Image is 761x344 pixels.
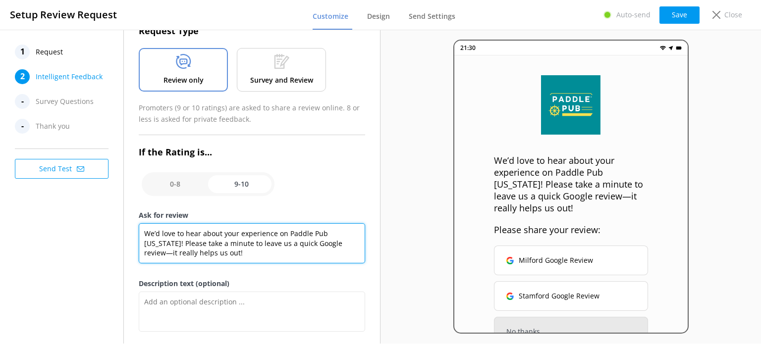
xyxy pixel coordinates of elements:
[494,281,648,311] button: Stamford Google Review
[139,210,365,221] label: Ask for review
[10,7,117,23] h3: Setup Review Request
[660,45,666,51] img: wifi.png
[494,224,648,236] p: Please share your review:
[668,45,674,51] img: near-me.png
[36,69,103,84] span: Intelligent Feedback
[15,94,30,109] div: -
[36,45,63,59] span: Request
[15,69,30,84] div: 2
[139,145,365,159] h3: If the Rating is...
[367,11,390,21] span: Design
[139,223,365,263] textarea: We’d love to hear about your experience on Paddle Pub [US_STATE]! Please take a minute to leave u...
[139,102,365,125] p: Promoters (9 or 10 ratings) are asked to share a review online. 8 or less is asked for private fe...
[36,119,70,134] span: Thank you
[163,75,204,86] p: Review only
[15,159,109,179] button: Send Test
[676,45,682,51] img: battery.png
[541,75,600,135] img: 692-1752967080.png
[494,246,648,275] button: Milford Google Review
[494,154,648,214] p: We’d love to hear about your experience on Paddle Pub [US_STATE]! Please take a minute to leave u...
[659,6,700,24] button: Save
[409,11,455,21] span: Send Settings
[139,24,365,38] h3: Request Type
[460,43,476,52] p: 21:30
[36,94,94,109] span: Survey Questions
[724,9,742,20] p: Close
[313,11,348,21] span: Customize
[15,45,30,59] div: 1
[15,119,30,134] div: -
[250,75,313,86] p: Survey and Review
[616,9,651,20] p: Auto-send
[139,278,365,289] label: Description text (optional)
